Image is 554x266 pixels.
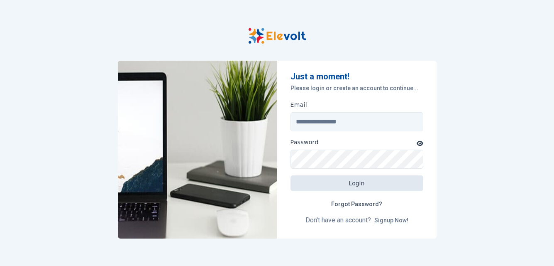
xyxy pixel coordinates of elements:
[248,28,306,44] img: Elevolt
[290,175,423,191] button: Login
[118,61,277,239] img: Elevolt
[290,71,423,82] p: Just a moment!
[290,215,423,225] p: Don't have an account?
[290,101,308,109] label: Email
[374,217,408,224] a: Signup Now!
[290,84,423,92] p: Please login or create an account to continue...
[325,196,389,212] a: Forgot Password?
[290,138,319,146] label: Password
